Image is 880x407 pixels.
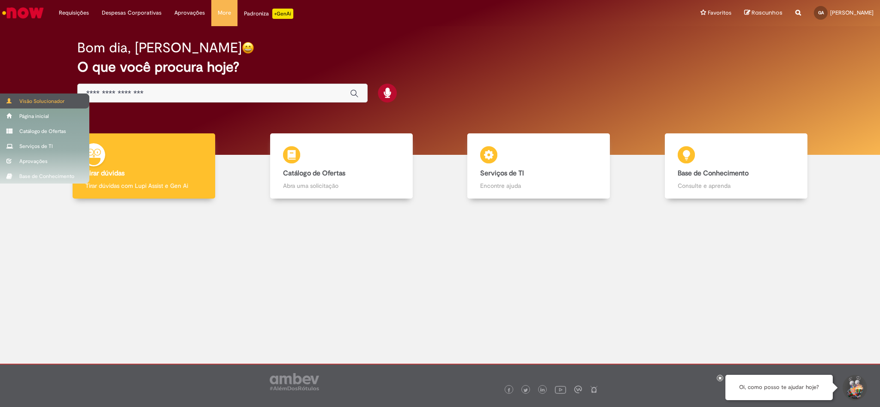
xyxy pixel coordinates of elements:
p: +GenAi [272,9,293,19]
img: logo_footer_ambev_rotulo_gray.png [270,373,319,390]
span: [PERSON_NAME] [830,9,874,16]
p: Consulte e aprenda [678,181,795,190]
p: Tirar dúvidas com Lupi Assist e Gen Ai [85,181,202,190]
img: logo_footer_workplace.png [574,386,582,393]
b: Tirar dúvidas [85,169,125,178]
img: logo_footer_linkedin.png [540,388,545,393]
a: Serviços de TI Encontre ajuda [440,133,638,199]
b: Catálogo de Ofertas [283,169,345,178]
h2: Bom dia, [PERSON_NAME] [77,40,242,55]
a: Catálogo de Ofertas Abra uma solicitação [243,133,440,199]
span: Rascunhos [752,9,783,17]
h2: O que você procura hoje? [77,60,803,75]
img: ServiceNow [1,4,45,21]
img: happy-face.png [242,42,254,54]
p: Abra uma solicitação [283,181,400,190]
span: Requisições [59,9,89,17]
span: Aprovações [174,9,205,17]
img: logo_footer_youtube.png [555,384,566,395]
a: Base de Conhecimento Consulte e aprenda [637,133,835,199]
img: logo_footer_facebook.png [507,388,511,392]
a: Tirar dúvidas Tirar dúvidas com Lupi Assist e Gen Ai [45,133,243,199]
span: More [218,9,231,17]
div: Padroniza [244,9,293,19]
div: Oi, como posso te ajudar hoje? [725,375,833,400]
p: Encontre ajuda [480,181,597,190]
img: logo_footer_twitter.png [524,388,528,392]
span: Despesas Corporativas [102,9,161,17]
b: Base de Conhecimento [678,169,749,178]
a: Rascunhos [744,9,783,17]
span: Favoritos [708,9,731,17]
button: Iniciar Conversa de Suporte [841,375,867,401]
span: GA [818,10,824,15]
b: Serviços de TI [480,169,524,178]
img: logo_footer_naosei.png [590,386,598,393]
